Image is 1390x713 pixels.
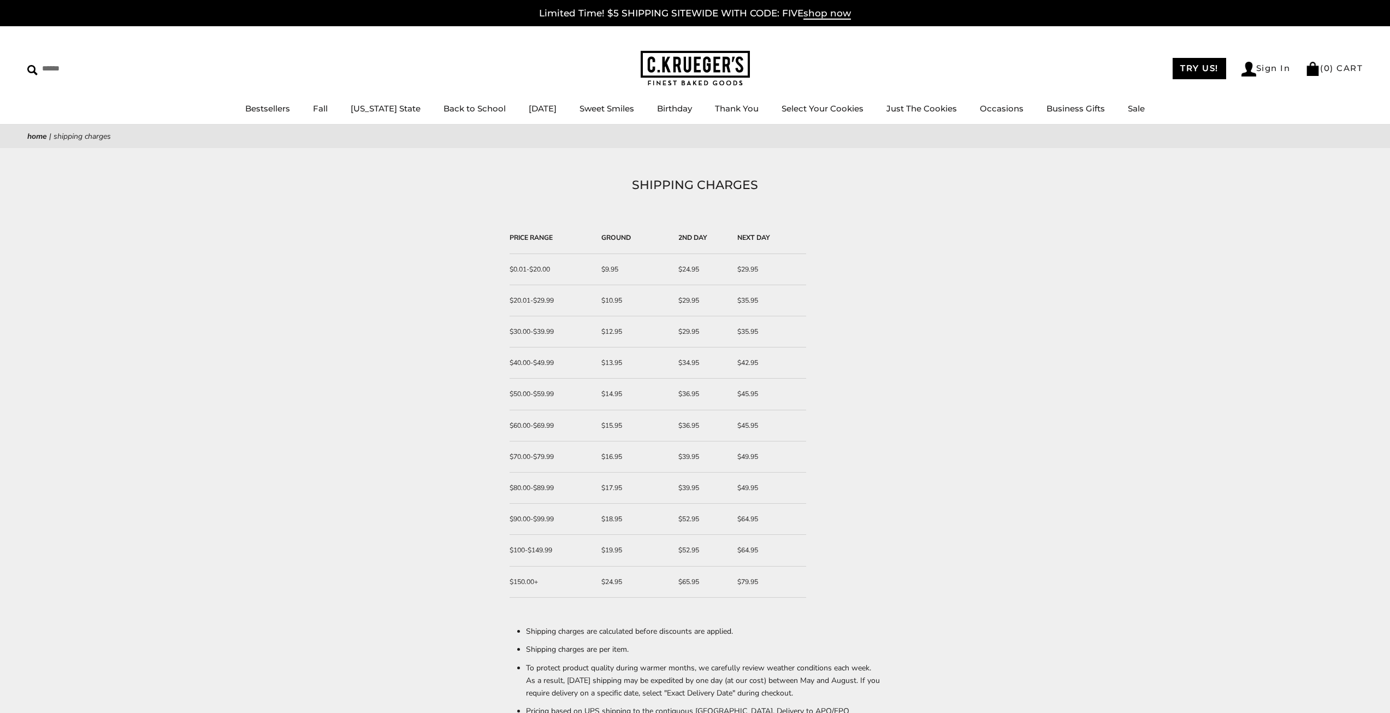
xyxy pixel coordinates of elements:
[715,103,759,114] a: Thank You
[732,504,806,535] td: $64.95
[49,131,51,142] span: |
[44,175,1346,195] h1: SHIPPING CHARGES
[673,285,731,316] td: $29.95
[886,103,957,114] a: Just The Cookies
[596,441,673,473] td: $16.95
[510,546,552,555] span: $100-$149.99
[526,640,881,658] li: Shipping charges are per item.
[732,379,806,410] td: $45.95
[673,316,731,347] td: $29.95
[673,347,731,379] td: $34.95
[245,103,290,114] a: Bestsellers
[678,578,699,586] span: $65.95
[27,65,38,75] img: Search
[539,8,851,20] a: Limited Time! $5 SHIPPING SITEWIDE WITH CODE: FIVEshop now
[782,103,863,114] a: Select Your Cookies
[1128,103,1145,114] a: Sale
[510,379,596,410] td: $50.00-$59.99
[673,254,731,285] td: $24.95
[601,578,622,586] span: $24.95
[732,347,806,379] td: $42.95
[27,60,157,77] input: Search
[1241,62,1256,76] img: Account
[737,546,758,555] span: $64.95
[510,410,596,441] td: $60.00-$69.99
[526,659,881,702] li: To protect product quality during warmer months, we carefully review weather conditions each week...
[732,285,806,316] td: $35.95
[443,103,506,114] a: Back to School
[737,233,770,242] strong: NEXT DAY
[529,103,557,114] a: [DATE]
[54,131,111,142] span: SHIPPING CHARGES
[579,103,634,114] a: Sweet Smiles
[27,131,47,142] a: Home
[510,578,538,586] span: $150.00+
[737,578,758,586] span: $79.95
[732,316,806,347] td: $35.95
[1046,103,1105,114] a: Business Gifts
[732,254,806,285] td: $29.95
[641,51,750,86] img: C.KRUEGER'S
[601,546,622,555] span: $19.95
[1173,58,1226,79] a: TRY US!
[510,347,596,379] td: $40.00-$49.99
[673,473,731,504] td: $39.95
[596,473,673,504] td: $17.95
[732,410,806,441] td: $45.95
[596,504,673,535] td: $18.95
[980,103,1024,114] a: Occasions
[596,410,673,441] td: $15.95
[510,254,596,285] td: $0.01-$20.00
[510,233,553,242] strong: PRICE RANGE
[596,379,673,410] td: $14.95
[510,296,554,305] span: $20.01-$29.99
[526,622,881,640] li: Shipping charges are calculated before discounts are applied.
[313,103,328,114] a: Fall
[596,285,673,316] td: $10.95
[732,473,806,504] td: $49.95
[510,515,554,523] span: $90.00-$99.99
[1305,62,1320,76] img: Bag
[351,103,421,114] a: [US_STATE] State
[27,130,1363,143] nav: breadcrumbs
[678,546,699,555] span: $52.95
[673,379,731,410] td: $36.95
[678,233,707,242] strong: 2ND DAY
[803,8,851,20] span: shop now
[510,326,590,337] div: $30.00-$39.99
[673,410,731,441] td: $36.95
[596,347,673,379] td: $13.95
[601,233,631,242] strong: GROUND
[673,504,731,535] td: $52.95
[510,441,596,473] td: $70.00-$79.99
[732,441,806,473] td: $49.95
[510,473,596,504] td: $80.00-$89.99
[1324,63,1330,73] span: 0
[1305,63,1363,73] a: (0) CART
[596,316,673,347] td: $12.95
[673,441,731,473] td: $39.95
[596,254,673,285] td: $9.95
[657,103,692,114] a: Birthday
[1241,62,1291,76] a: Sign In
